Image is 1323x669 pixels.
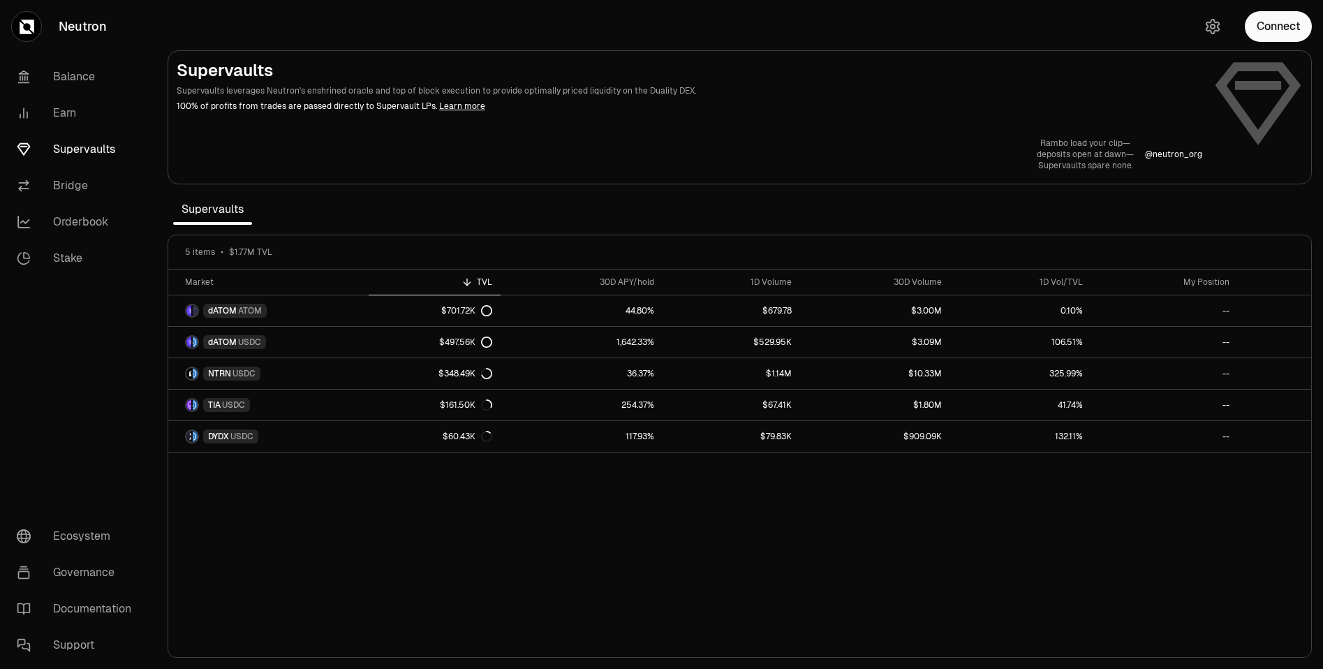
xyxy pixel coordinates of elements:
a: 36.37% [501,358,663,389]
a: 106.51% [950,327,1091,358]
a: 132.11% [950,421,1091,452]
img: USDC Logo [193,368,198,379]
p: Supervaults leverages Neutron's enshrined oracle and top of block execution to provide optimally ... [177,84,1202,97]
a: $701.72K [369,295,501,326]
a: $161.50K [369,390,501,420]
a: 0.10% [950,295,1091,326]
p: deposits open at dawn— [1037,149,1134,160]
img: TIA Logo [186,399,191,411]
h2: Supervaults [177,59,1202,82]
a: DYDX LogoUSDC LogoDYDXUSDC [168,421,369,452]
div: 1D Volume [671,277,792,288]
div: $348.49K [438,368,492,379]
div: TVL [377,277,492,288]
a: 41.74% [950,390,1091,420]
img: ATOM Logo [193,305,198,316]
a: $1.14M [663,358,800,389]
a: Learn more [439,101,485,112]
img: dATOM Logo [186,337,191,348]
a: $497.56K [369,327,501,358]
a: NTRN LogoUSDC LogoNTRNUSDC [168,358,369,389]
a: $67.41K [663,390,800,420]
a: Stake [6,240,151,277]
span: USDC [230,431,253,442]
a: -- [1091,327,1238,358]
span: USDC [232,368,256,379]
a: -- [1091,390,1238,420]
span: USDC [222,399,245,411]
img: NTRN Logo [186,368,191,379]
a: 44.80% [501,295,663,326]
a: $3.09M [800,327,950,358]
a: Ecosystem [6,518,151,554]
div: 30D Volume [808,277,942,288]
a: TIA LogoUSDC LogoTIAUSDC [168,390,369,420]
a: $79.83K [663,421,800,452]
img: DYDX Logo [186,431,191,442]
span: NTRN [208,368,231,379]
p: @ neutron_org [1145,149,1202,160]
a: 254.37% [501,390,663,420]
a: 117.93% [501,421,663,452]
a: $1.80M [800,390,950,420]
div: $497.56K [439,337,492,348]
img: USDC Logo [193,337,198,348]
a: Rambo load your clip—deposits open at dawn—Supervaults spare none. [1037,138,1134,171]
a: $529.95K [663,327,800,358]
div: My Position [1100,277,1229,288]
a: Earn [6,95,151,131]
div: 30D APY/hold [509,277,654,288]
span: dATOM [208,337,237,348]
a: -- [1091,421,1238,452]
span: 5 items [185,247,215,258]
div: 1D Vol/TVL [959,277,1083,288]
div: $161.50K [440,399,492,411]
span: TIA [208,399,221,411]
img: dATOM Logo [186,305,191,316]
a: 325.99% [950,358,1091,389]
a: dATOM LogoUSDC LogodATOMUSDC [168,327,369,358]
a: $348.49K [369,358,501,389]
img: USDC Logo [193,431,198,442]
a: -- [1091,295,1238,326]
a: Balance [6,59,151,95]
span: USDC [238,337,261,348]
a: Orderbook [6,204,151,240]
a: $3.00M [800,295,950,326]
p: Rambo load your clip— [1037,138,1134,149]
div: $701.72K [441,305,492,316]
a: 1,642.33% [501,327,663,358]
a: Supervaults [6,131,151,168]
a: $60.43K [369,421,501,452]
button: Connect [1245,11,1312,42]
a: Bridge [6,168,151,204]
a: Governance [6,554,151,591]
img: USDC Logo [193,399,198,411]
a: @neutron_org [1145,149,1202,160]
p: 100% of profits from trades are passed directly to Supervault LPs. [177,100,1202,112]
a: Support [6,627,151,663]
div: Market [185,277,360,288]
span: $1.77M TVL [229,247,272,258]
a: $909.09K [800,421,950,452]
span: Supervaults [173,196,252,223]
span: dATOM [208,305,237,316]
a: Documentation [6,591,151,627]
a: $10.33M [800,358,950,389]
p: Supervaults spare none. [1037,160,1134,171]
div: $60.43K [443,431,492,442]
a: dATOM LogoATOM LogodATOMATOM [168,295,369,326]
span: ATOM [238,305,262,316]
a: $679.78 [663,295,800,326]
a: -- [1091,358,1238,389]
span: DYDX [208,431,229,442]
